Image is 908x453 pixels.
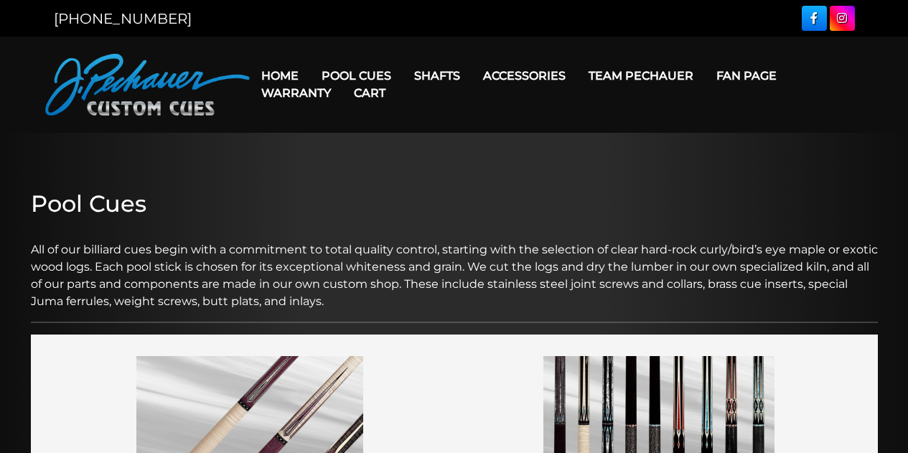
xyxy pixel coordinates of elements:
[54,10,192,27] a: [PHONE_NUMBER]
[310,57,403,94] a: Pool Cues
[250,75,342,111] a: Warranty
[250,57,310,94] a: Home
[45,54,250,116] img: Pechauer Custom Cues
[577,57,705,94] a: Team Pechauer
[472,57,577,94] a: Accessories
[342,75,397,111] a: Cart
[31,190,878,218] h2: Pool Cues
[31,224,878,310] p: All of our billiard cues begin with a commitment to total quality control, starting with the sele...
[403,57,472,94] a: Shafts
[705,57,788,94] a: Fan Page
